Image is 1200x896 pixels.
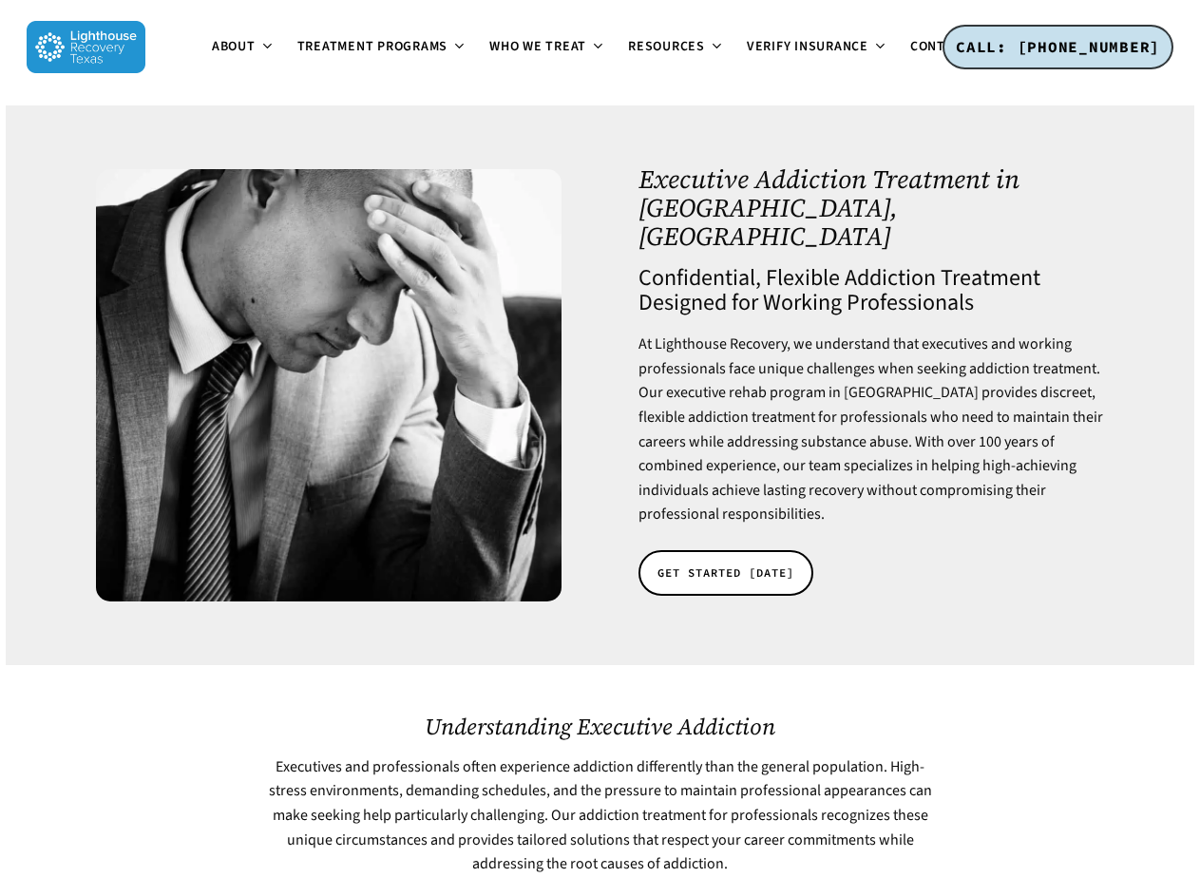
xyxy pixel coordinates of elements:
[27,21,145,73] img: Lighthouse Recovery Texas
[489,37,586,56] span: Who We Treat
[212,37,256,56] span: About
[956,37,1160,56] span: CALL: [PHONE_NUMBER]
[638,550,813,596] a: GET STARTED [DATE]
[297,37,448,56] span: Treatment Programs
[735,40,899,55] a: Verify Insurance
[478,40,617,55] a: Who We Treat
[269,756,932,874] span: Executives and professionals often experience addiction differently than the general population. ...
[286,40,479,55] a: Treatment Programs
[260,714,939,739] h2: Understanding Executive Addiction
[638,266,1104,315] h4: Confidential, Flexible Addiction Treatment Designed for Working Professionals
[747,37,868,56] span: Verify Insurance
[200,40,286,55] a: About
[910,37,969,56] span: Contact
[899,40,1000,55] a: Contact
[943,25,1173,70] a: CALL: [PHONE_NUMBER]
[628,37,705,56] span: Resources
[638,165,1104,250] h1: Executive Addiction Treatment in [GEOGRAPHIC_DATA], [GEOGRAPHIC_DATA]
[638,334,1103,524] span: At Lighthouse Recovery, we understand that executives and working professionals face unique chall...
[657,563,794,582] span: GET STARTED [DATE]
[96,169,562,601] img: A businessman suffering from fatigue and substance use
[617,40,735,55] a: Resources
